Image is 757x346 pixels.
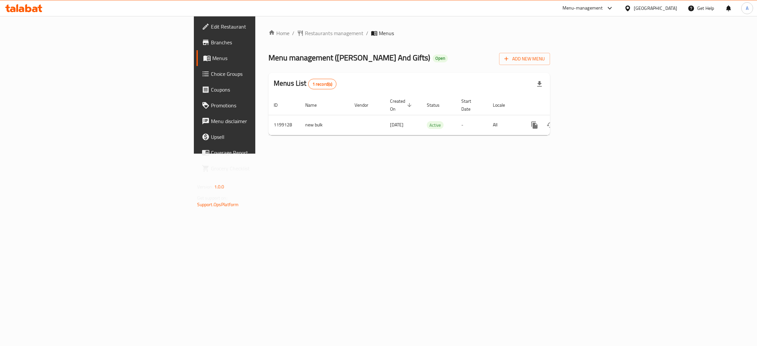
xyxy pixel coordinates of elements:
[305,29,363,37] span: Restaurants management
[268,29,550,37] nav: breadcrumb
[196,161,320,176] a: Grocery Checklist
[211,101,315,109] span: Promotions
[355,101,377,109] span: Vendor
[390,97,414,113] span: Created On
[196,19,320,34] a: Edit Restaurant
[211,38,315,46] span: Branches
[300,115,349,135] td: new bulk
[309,81,336,87] span: 1 record(s)
[274,101,286,109] span: ID
[268,50,430,65] span: Menu management ( [PERSON_NAME] And Gifts )
[196,97,320,113] a: Promotions
[196,113,320,129] a: Menu disclaimer
[196,66,320,82] a: Choice Groups
[427,121,444,129] span: Active
[562,4,603,12] div: Menu-management
[433,54,448,62] div: Open
[542,117,558,133] button: Change Status
[196,145,320,161] a: Coverage Report
[196,129,320,145] a: Upsell
[211,117,315,125] span: Menu disclaimer
[488,115,521,135] td: All
[493,101,514,109] span: Locale
[197,183,213,191] span: Version:
[196,82,320,97] a: Coupons
[211,86,315,94] span: Coupons
[456,115,488,135] td: -
[274,78,336,89] h2: Menus List
[308,79,337,89] div: Total records count
[268,95,595,135] table: enhanced table
[196,34,320,50] a: Branches
[527,117,542,133] button: more
[297,29,363,37] a: Restaurants management
[427,101,448,109] span: Status
[212,54,315,62] span: Menus
[211,133,315,141] span: Upsell
[211,164,315,172] span: Grocery Checklist
[746,5,748,12] span: A
[196,50,320,66] a: Menus
[461,97,480,113] span: Start Date
[499,53,550,65] button: Add New Menu
[433,55,448,61] span: Open
[504,55,545,63] span: Add New Menu
[366,29,368,37] li: /
[390,120,403,129] span: [DATE]
[197,200,239,209] a: Support.OpsPlatform
[197,194,227,202] span: Get support on:
[427,121,444,129] div: Active
[379,29,394,37] span: Menus
[211,149,315,157] span: Coverage Report
[211,70,315,78] span: Choice Groups
[305,101,325,109] span: Name
[532,76,547,92] div: Export file
[634,5,677,12] div: [GEOGRAPHIC_DATA]
[214,183,224,191] span: 1.0.0
[521,95,595,115] th: Actions
[211,23,315,31] span: Edit Restaurant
